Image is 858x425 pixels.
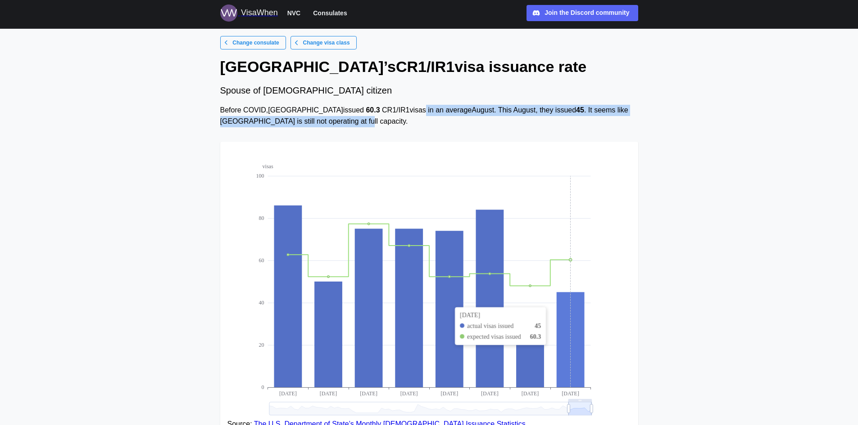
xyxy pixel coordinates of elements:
text: [DATE] [360,390,377,397]
text: visas [262,163,273,170]
text: 60 [259,257,264,264]
text: [DATE] [521,390,539,397]
text: [DATE] [400,390,418,397]
a: Change visa class [291,36,357,49]
span: NVC [287,8,301,18]
a: Join the Discord community [527,5,638,21]
text: 20 [259,342,264,348]
div: Join the Discord community [545,8,629,18]
button: NVC [283,7,305,19]
h1: [GEOGRAPHIC_DATA] ’s CR1/IR1 visa issuance rate [220,57,638,76]
span: Change visa class [303,36,350,49]
span: Consulates [313,8,347,18]
text: [DATE] [319,390,337,397]
div: VisaWhen [241,7,278,19]
div: Before COVID, [GEOGRAPHIC_DATA] issued CR1/IR1 visas in an average August . This August , they is... [220,105,638,127]
text: [DATE] [481,390,499,397]
div: Spouse of [DEMOGRAPHIC_DATA] citizen [220,84,638,98]
a: Change consulate [220,36,286,49]
text: 0 [261,384,264,390]
strong: 45 [576,106,584,114]
text: 80 [259,215,264,221]
a: Logo for VisaWhen VisaWhen [220,4,278,22]
button: Consulates [309,7,351,19]
text: 100 [256,173,264,179]
text: 40 [259,300,264,306]
strong: 60.3 [366,106,380,114]
text: [DATE] [562,390,579,397]
img: Logo for VisaWhen [220,4,237,22]
text: [DATE] [440,390,458,397]
text: [DATE] [279,390,297,397]
span: Change consulate [232,36,279,49]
